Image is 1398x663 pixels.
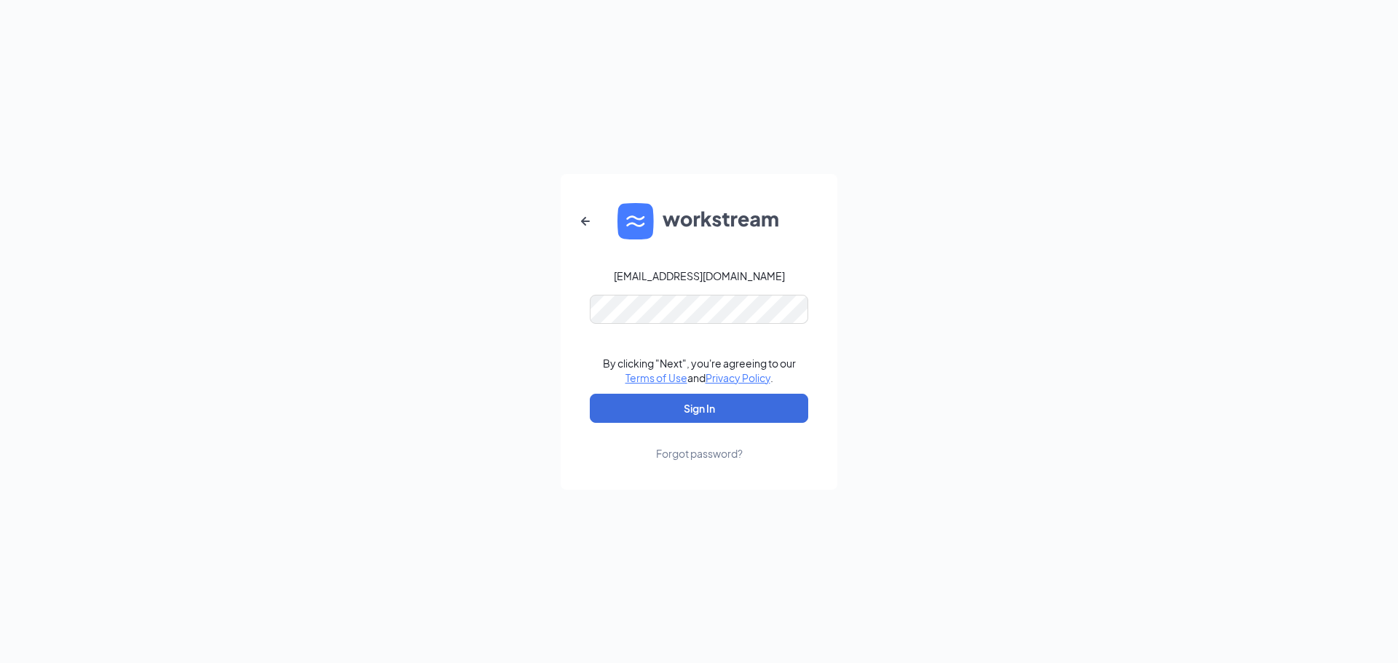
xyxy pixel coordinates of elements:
[603,356,796,385] div: By clicking "Next", you're agreeing to our and .
[656,423,743,461] a: Forgot password?
[614,269,785,283] div: [EMAIL_ADDRESS][DOMAIN_NAME]
[568,204,603,239] button: ArrowLeftNew
[617,203,781,239] img: WS logo and Workstream text
[625,371,687,384] a: Terms of Use
[590,394,808,423] button: Sign In
[577,213,594,230] svg: ArrowLeftNew
[706,371,770,384] a: Privacy Policy
[656,446,743,461] div: Forgot password?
